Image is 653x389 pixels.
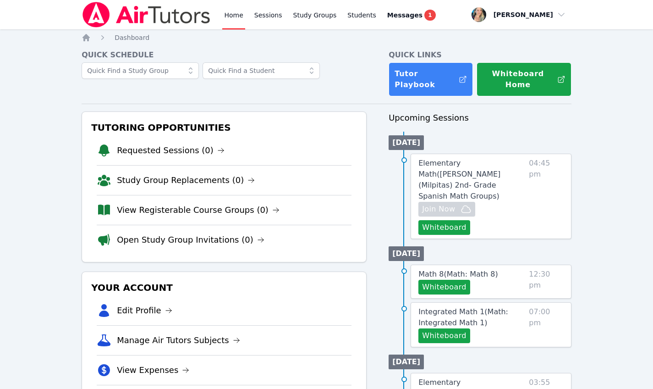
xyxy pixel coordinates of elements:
button: Whiteboard [418,220,470,235]
a: Manage Air Tutors Subjects [117,334,240,347]
a: Elementary Math([PERSON_NAME] (Milpitas) 2nd- Grade Spanish Math Groups) [418,158,525,202]
span: Integrated Math 1 ( Math: Integrated Math 1 ) [418,307,508,327]
span: Join Now [422,204,455,215]
span: 04:45 pm [529,158,564,235]
button: Whiteboard [418,328,470,343]
li: [DATE] [389,135,424,150]
input: Quick Find a Student [203,62,320,79]
button: Whiteboard Home [477,62,571,96]
span: Dashboard [115,34,149,41]
h4: Quick Schedule [82,50,367,61]
span: Elementary Math ( [PERSON_NAME] (Milpitas) 2nd- Grade Spanish Math Groups ) [418,159,500,200]
button: Whiteboard [418,280,470,295]
nav: Breadcrumb [82,33,571,42]
span: 07:00 pm [529,306,564,343]
span: Math 8 ( Math: Math 8 ) [418,270,498,278]
button: Join Now [418,202,475,217]
a: Open Study Group Invitations (0) [117,233,264,246]
li: [DATE] [389,246,424,261]
a: Math 8(Math: Math 8) [418,269,498,280]
a: Requested Sessions (0) [117,144,225,157]
span: Messages [387,11,423,20]
a: Study Group Replacements (0) [117,174,255,187]
h3: Tutoring Opportunities [89,119,359,136]
span: 12:30 pm [529,269,564,295]
li: [DATE] [389,355,424,369]
input: Quick Find a Study Group [82,62,199,79]
h3: Your Account [89,279,359,296]
a: View Registerable Course Groups (0) [117,204,280,217]
h3: Upcoming Sessions [389,111,571,124]
a: View Expenses [117,364,189,377]
a: Tutor Playbook [389,62,472,96]
a: Dashboard [115,33,149,42]
a: Integrated Math 1(Math: Integrated Math 1) [418,306,525,328]
span: 1 [424,10,435,21]
a: Edit Profile [117,304,172,317]
img: Air Tutors [82,2,211,28]
h4: Quick Links [389,50,571,61]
